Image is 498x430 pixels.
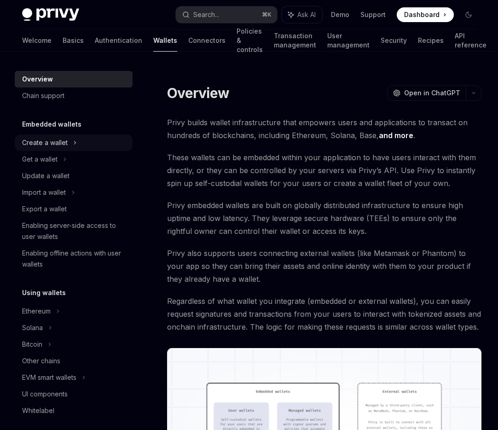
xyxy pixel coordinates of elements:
div: Overview [22,74,53,85]
div: Update a wallet [22,170,69,181]
a: Whitelabel [15,402,133,419]
a: and more [379,131,413,140]
div: Enabling offline actions with user wallets [22,248,127,270]
button: Search...⌘K [176,6,277,23]
a: Chain support [15,87,133,104]
h1: Overview [167,85,229,101]
a: Transaction management [274,29,316,52]
a: API reference [455,29,486,52]
button: Ask AI [282,6,322,23]
span: Privy builds wallet infrastructure that empowers users and applications to transact on hundreds o... [167,116,481,142]
a: Recipes [418,29,444,52]
a: Update a wallet [15,168,133,184]
a: Overview [15,71,133,87]
a: Support [360,10,386,19]
div: Chain support [22,90,64,101]
div: Import a wallet [22,187,66,198]
span: Regardless of what wallet you integrate (embedded or external wallets), you can easily request si... [167,295,481,333]
h5: Embedded wallets [22,119,81,130]
div: Get a wallet [22,154,58,165]
span: Ask AI [297,10,316,19]
span: Privy embedded wallets are built on globally distributed infrastructure to ensure high uptime and... [167,199,481,238]
div: Search... [193,9,219,20]
div: Whitelabel [22,405,54,416]
button: Toggle dark mode [461,7,476,22]
span: Privy also supports users connecting external wallets (like Metamask or Phantom) to your app so t... [167,247,481,285]
button: Open in ChatGPT [387,85,466,101]
a: Basics [63,29,84,52]
a: User management [327,29,370,52]
a: Export a wallet [15,201,133,217]
span: Dashboard [404,10,440,19]
span: These wallets can be embedded within your application to have users interact with them directly, ... [167,151,481,190]
a: Wallets [153,29,177,52]
div: Create a wallet [22,137,68,148]
a: Authentication [95,29,142,52]
div: Ethereum [22,306,51,317]
h5: Using wallets [22,287,66,298]
a: Connectors [188,29,226,52]
div: Enabling server-side access to user wallets [22,220,127,242]
div: EVM smart wallets [22,372,76,383]
div: Export a wallet [22,203,67,215]
img: dark logo [22,8,79,21]
a: Policies & controls [237,29,263,52]
div: UI components [22,389,68,400]
a: Enabling server-side access to user wallets [15,217,133,245]
a: Dashboard [397,7,454,22]
a: UI components [15,386,133,402]
div: Other chains [22,355,60,366]
span: Open in ChatGPT [404,88,460,98]
a: Security [381,29,407,52]
a: Other chains [15,353,133,369]
a: Demo [331,10,349,19]
div: Solana [22,322,43,333]
div: Bitcoin [22,339,42,350]
span: ⌘ K [262,11,272,18]
a: Welcome [22,29,52,52]
a: Enabling offline actions with user wallets [15,245,133,273]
